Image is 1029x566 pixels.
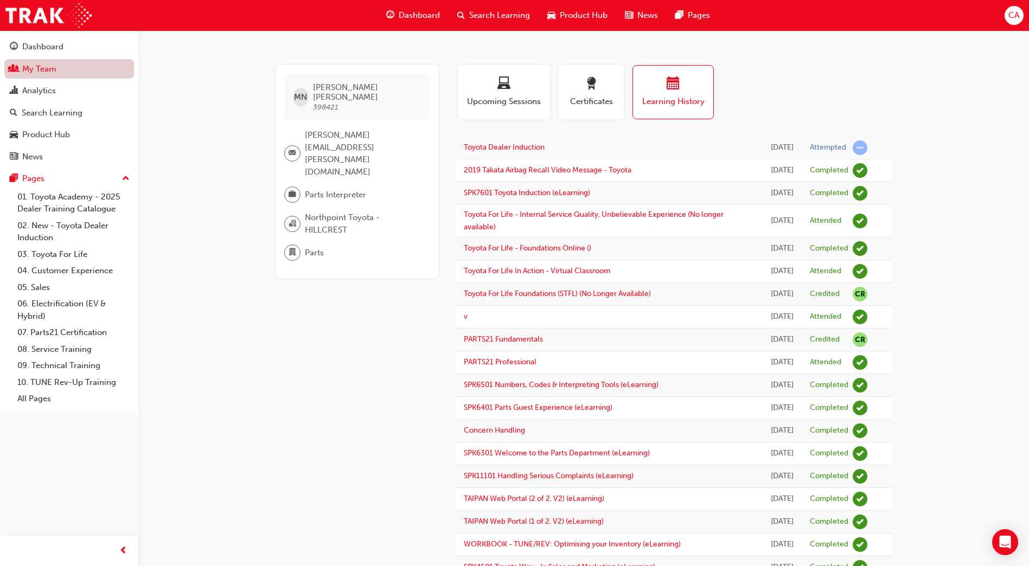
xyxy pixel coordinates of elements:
[13,341,134,358] a: 08. Service Training
[810,494,848,504] div: Completed
[771,402,794,414] div: Mon Feb 25 2013 00:30:00 GMT+1030 (Australian Central Daylight Time)
[305,129,421,178] span: [PERSON_NAME][EMAIL_ADDRESS][PERSON_NAME][DOMAIN_NAME]
[464,471,634,480] a: SPK11101 Handling Serious Complaints (eLearning)
[637,9,658,22] span: News
[853,287,867,301] span: null-icon
[464,312,468,321] a: v
[853,423,867,438] span: learningRecordVerb_COMPLETE-icon
[853,378,867,393] span: learningRecordVerb_COMPLETE-icon
[464,448,650,458] a: SPK6301 Welcome to the Parts Department (eLearning)
[539,4,616,27] a: car-iconProduct Hub
[853,401,867,415] span: learningRecordVerb_COMPLETE-icon
[853,469,867,484] span: learningRecordVerb_COMPLETE-icon
[810,165,848,176] div: Completed
[810,380,848,390] div: Completed
[289,217,296,231] span: organisation-icon
[771,311,794,323] div: Sun Sep 14 2014 23:30:00 GMT+0930 (Australian Central Standard Time)
[688,9,710,22] span: Pages
[464,188,590,197] a: SPK7601 Toyota Induction (eLearning)
[464,380,659,389] a: SPK6501 Numbers, Codes & Interpreting Tools (eLearning)
[810,426,848,436] div: Completed
[567,95,616,108] span: Certificates
[22,85,56,97] div: Analytics
[13,279,134,296] a: 05. Sales
[22,151,43,163] div: News
[13,357,134,374] a: 09. Technical Training
[464,426,525,435] a: Concern Handling
[10,86,18,96] span: chart-icon
[4,37,134,57] a: Dashboard
[771,265,794,278] div: Tue Jul 05 2016 23:30:00 GMT+0930 (Australian Central Standard Time)
[469,9,530,22] span: Search Learning
[992,529,1018,555] div: Open Intercom Messenger
[853,186,867,201] span: learningRecordVerb_COMPLETE-icon
[853,163,867,178] span: learningRecordVerb_COMPLETE-icon
[853,355,867,370] span: learningRecordVerb_ATTEND-icon
[10,152,18,162] span: news-icon
[810,243,848,254] div: Completed
[632,65,714,119] button: Learning History
[853,332,867,347] span: null-icon
[4,35,134,169] button: DashboardMy TeamAnalyticsSearch LearningProduct HubNews
[810,403,848,413] div: Completed
[122,172,130,186] span: up-icon
[464,289,651,298] a: Toyota For Life Foundations (STFL) (No Longer Available)
[378,4,449,27] a: guage-iconDashboard
[464,539,681,549] a: WORKBOOK - TUNE/REV: Optimising your Inventory (eLearning)
[810,357,841,368] div: Attended
[464,517,604,526] a: TAIPAN Web Portal (1 of 2, V2) (eLearning)
[313,82,421,102] span: [PERSON_NAME] [PERSON_NAME]
[810,471,848,481] div: Completed
[853,446,867,461] span: learningRecordVerb_COMPLETE-icon
[13,262,134,279] a: 04. Customer Experience
[10,130,18,140] span: car-icon
[22,107,82,119] div: Search Learning
[313,102,338,112] span: 398421
[771,215,794,227] div: Mon Sep 03 2018 23:30:00 GMT+0930 (Australian Central Standard Time)
[466,95,542,108] span: Upcoming Sessions
[464,243,591,253] a: Toyota For Life - Foundations Online ()
[853,514,867,529] span: learningRecordVerb_COMPLETE-icon
[771,470,794,483] div: Thu Feb 14 2013 00:30:00 GMT+1030 (Australian Central Daylight Time)
[449,4,539,27] a: search-iconSearch Learning
[4,59,134,79] a: My Team
[1008,9,1019,22] span: CA
[13,390,134,407] a: All Pages
[4,169,134,189] button: Pages
[667,4,719,27] a: pages-iconPages
[399,9,440,22] span: Dashboard
[853,492,867,506] span: learningRecordVerb_COMPLETE-icon
[853,214,867,228] span: learningRecordVerb_ATTEND-icon
[5,3,92,28] img: Trak
[810,216,841,226] div: Attended
[464,494,604,503] a: TAIPAN Web Portal (2 of 2, V2) (eLearning)
[305,211,421,236] span: Northpoint Toyota - HILLCREST
[810,517,848,527] div: Completed
[585,77,598,92] span: award-icon
[810,335,840,345] div: Credited
[22,172,44,185] div: Pages
[13,295,134,324] a: 06. Electrification (EV & Hybrid)
[464,357,536,366] a: PARTS21 Professional
[10,108,17,118] span: search-icon
[386,9,394,22] span: guage-icon
[616,4,667,27] a: news-iconNews
[625,9,633,22] span: news-icon
[771,141,794,154] div: Mon Sep 22 2025 09:37:30 GMT+0930 (Australian Central Standard Time)
[771,242,794,255] div: Wed Apr 11 2018 23:30:00 GMT+0930 (Australian Central Standard Time)
[22,41,63,53] div: Dashboard
[10,174,18,184] span: pages-icon
[464,210,724,231] a: Toyota For Life - Internal Service Quality, Unbelievable Experience (No longer available)
[289,188,296,202] span: briefcase-icon
[464,143,545,152] a: Toyota Dealer Induction
[771,379,794,391] div: Mon Feb 25 2013 00:30:00 GMT+1030 (Australian Central Daylight Time)
[771,164,794,177] div: Mon Sep 22 2025 09:35:19 GMT+0930 (Australian Central Standard Time)
[853,264,867,279] span: learningRecordVerb_ATTEND-icon
[559,65,624,119] button: Certificates
[457,9,465,22] span: search-icon
[10,65,18,74] span: people-icon
[771,187,794,200] div: Tue Jun 09 2020 22:03:34 GMT+0930 (Australian Central Standard Time)
[771,538,794,551] div: Thu Feb 14 2013 00:30:00 GMT+1030 (Australian Central Daylight Time)
[810,312,841,322] div: Attended
[305,247,324,259] span: Parts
